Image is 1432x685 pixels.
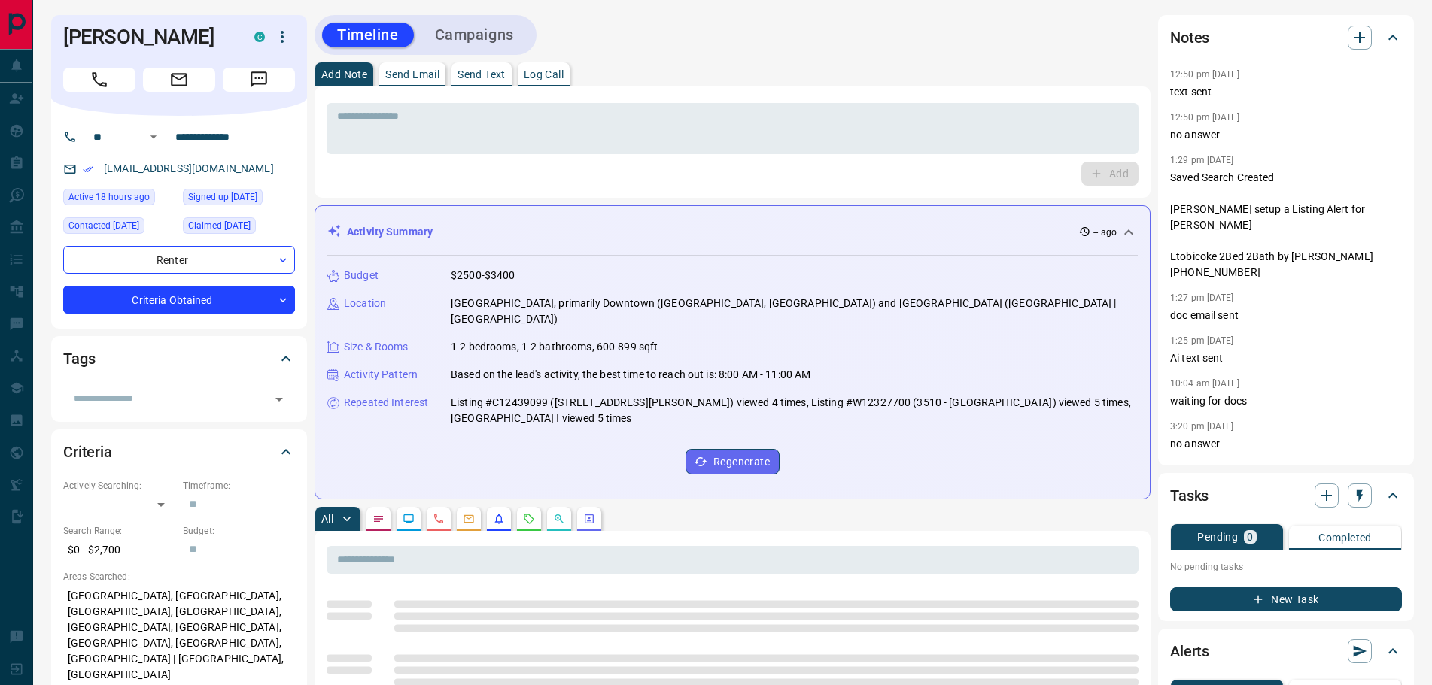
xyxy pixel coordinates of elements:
[433,513,445,525] svg: Calls
[63,479,175,493] p: Actively Searching:
[1170,170,1402,280] p: Saved Search Created [PERSON_NAME] setup a Listing Alert for [PERSON_NAME] Etobicoke 2Bed 2Bath b...
[63,246,295,274] div: Renter
[63,341,295,377] div: Tags
[63,189,175,210] div: Tue Oct 14 2025
[1170,477,1402,514] div: Tasks
[403,513,415,525] svg: Lead Browsing Activity
[344,367,418,383] p: Activity Pattern
[451,268,515,283] p: $2500-$3400
[63,347,95,371] h2: Tags
[321,69,367,80] p: Add Note
[458,69,506,80] p: Send Text
[1170,127,1402,143] p: no answer
[322,23,414,47] button: Timeline
[83,164,93,174] svg: Email Verified
[1170,436,1402,452] p: no answer
[183,524,295,538] p: Budget:
[1197,532,1238,542] p: Pending
[1170,421,1234,432] p: 3:20 pm [DATE]
[104,162,274,174] a: [EMAIL_ADDRESS][DOMAIN_NAME]
[1170,84,1402,100] p: text sent
[451,367,810,383] p: Based on the lead's activity, the best time to reach out is: 8:00 AM - 11:00 AM
[321,514,333,524] p: All
[183,189,295,210] div: Fri Mar 24 2023
[583,513,595,525] svg: Agent Actions
[1170,26,1209,50] h2: Notes
[451,339,658,355] p: 1-2 bedrooms, 1-2 bathrooms, 600-899 sqft
[1093,226,1117,239] p: -- ago
[463,513,475,525] svg: Emails
[524,69,564,80] p: Log Call
[144,128,163,146] button: Open
[1170,378,1239,389] p: 10:04 am [DATE]
[63,68,135,92] span: Call
[269,389,290,410] button: Open
[1170,155,1234,165] p: 1:29 pm [DATE]
[1170,587,1402,611] button: New Task
[188,189,257,205] span: Signed up [DATE]
[1170,308,1402,323] p: doc email sent
[188,218,251,233] span: Claimed [DATE]
[143,68,215,92] span: Email
[347,224,433,240] p: Activity Summary
[63,25,232,49] h1: [PERSON_NAME]
[1170,112,1239,123] p: 12:50 pm [DATE]
[63,524,175,538] p: Search Range:
[451,395,1138,426] p: Listing #C12439099 ([STREET_ADDRESS][PERSON_NAME]) viewed 4 times, Listing #W12327700 (3510 - [GE...
[344,339,409,355] p: Size & Rooms
[1170,350,1402,366] p: Ai text sent
[1170,69,1239,80] p: 12:50 pm [DATE]
[385,69,439,80] p: Send Email
[493,513,505,525] svg: Listing Alerts
[183,479,295,493] p: Timeframe:
[1170,393,1402,409] p: waiting for docs
[327,218,1138,246] div: Activity Summary-- ago
[63,217,175,238] div: Thu Aug 21 2025
[223,68,295,92] span: Message
[553,513,565,525] svg: Opportunities
[1170,633,1402,669] div: Alerts
[523,513,535,525] svg: Requests
[686,449,780,474] button: Regenerate
[63,440,112,464] h2: Criteria
[1247,532,1253,542] p: 0
[63,434,295,470] div: Criteria
[1170,20,1402,56] div: Notes
[183,217,295,238] div: Fri Mar 24 2023
[372,513,385,525] svg: Notes
[1170,335,1234,346] p: 1:25 pm [DATE]
[344,395,428,411] p: Repeated Interest
[63,286,295,314] div: Criteria Obtained
[420,23,529,47] button: Campaigns
[63,538,175,562] p: $0 - $2,700
[451,296,1138,327] p: [GEOGRAPHIC_DATA], primarily Downtown ([GEOGRAPHIC_DATA], [GEOGRAPHIC_DATA]) and [GEOGRAPHIC_DATA...
[63,570,295,583] p: Areas Searched:
[1170,483,1209,508] h2: Tasks
[1170,556,1402,578] p: No pending tasks
[254,32,265,42] div: condos.ca
[68,218,139,233] span: Contacted [DATE]
[1170,639,1209,663] h2: Alerts
[344,296,386,311] p: Location
[1170,292,1234,303] p: 1:27 pm [DATE]
[344,268,379,283] p: Budget
[1318,532,1372,543] p: Completed
[68,189,150,205] span: Active 18 hours ago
